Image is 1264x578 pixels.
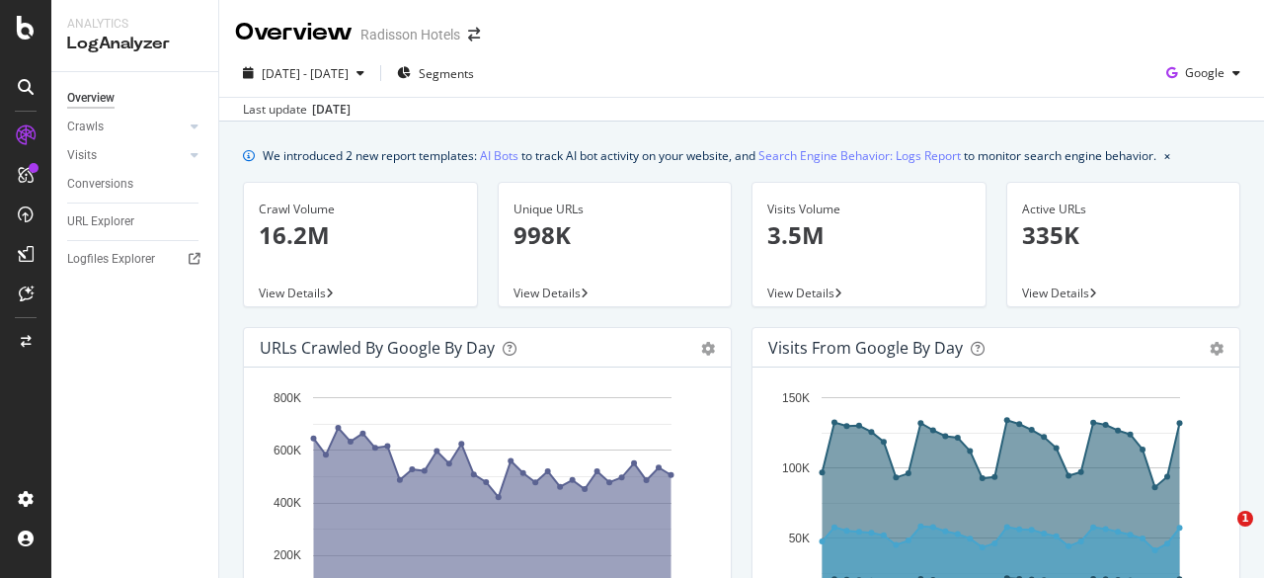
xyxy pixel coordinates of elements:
div: Crawl Volume [259,201,462,218]
div: Logfiles Explorer [67,249,155,270]
a: Search Engine Behavior: Logs Report [758,145,961,166]
p: 335K [1022,218,1225,252]
a: Crawls [67,117,185,137]
div: Unique URLs [513,201,717,218]
span: View Details [513,285,581,301]
div: arrow-right-arrow-left [468,28,480,41]
div: URL Explorer [67,211,134,232]
div: Conversions [67,174,133,195]
text: 400K [274,496,301,510]
text: 150K [782,391,810,405]
div: Radisson Hotels [360,25,460,44]
span: View Details [1022,285,1089,301]
span: View Details [259,285,326,301]
div: Visits [67,145,97,166]
iframe: Intercom live chat [1197,511,1244,558]
div: Analytics [67,16,202,33]
p: 3.5M [767,218,971,252]
a: Overview [67,88,204,109]
span: [DATE] - [DATE] [262,65,349,82]
button: close banner [1159,141,1175,170]
div: URLs Crawled by Google by day [260,338,495,358]
div: Visits from Google by day [768,338,963,358]
div: Last update [243,101,351,119]
div: LogAnalyzer [67,33,202,55]
button: [DATE] - [DATE] [235,57,372,89]
div: [DATE] [312,101,351,119]
p: 16.2M [259,218,462,252]
p: 998K [513,218,717,252]
text: 200K [274,549,301,563]
div: Overview [67,88,115,109]
a: Visits [67,145,185,166]
div: gear [701,342,715,356]
div: Overview [235,16,353,49]
a: Logfiles Explorer [67,249,204,270]
text: 100K [782,461,810,475]
span: View Details [767,285,834,301]
a: URL Explorer [67,211,204,232]
text: 50K [789,532,810,545]
div: info banner [243,145,1240,166]
span: Google [1185,64,1224,81]
button: Google [1158,57,1248,89]
div: Active URLs [1022,201,1225,218]
a: AI Bots [480,145,518,166]
div: Crawls [67,117,104,137]
div: Visits Volume [767,201,971,218]
span: Segments [419,65,474,82]
text: 800K [274,391,301,405]
text: 600K [274,444,301,457]
div: We introduced 2 new report templates: to track AI bot activity on your website, and to monitor se... [263,145,1156,166]
span: 1 [1237,511,1253,527]
button: Segments [389,57,482,89]
div: gear [1210,342,1224,356]
a: Conversions [67,174,204,195]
